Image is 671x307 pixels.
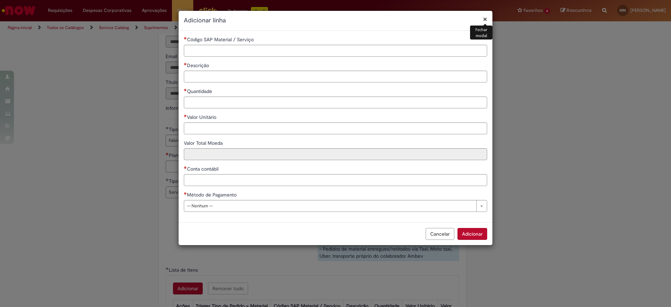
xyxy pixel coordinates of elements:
span: Necessários [184,192,187,195]
span: Método de Pagamento [187,192,238,198]
input: Valor Unitário [184,122,487,134]
div: Fechar modal [470,26,492,40]
span: Descrição [187,62,210,69]
button: Adicionar [457,228,487,240]
h2: Adicionar linha [184,16,487,25]
span: Valor Unitário [187,114,218,120]
span: Conta contábil [187,166,220,172]
span: Quantidade [187,88,214,94]
span: Necessários [184,63,187,65]
span: Necessários [184,166,187,169]
button: Fechar modal [483,15,487,23]
input: Conta contábil [184,174,487,186]
input: Descrição [184,71,487,83]
input: Valor Total Moeda [184,148,487,160]
span: Necessários [184,88,187,91]
input: Código SAP Material / Serviço [184,45,487,57]
span: Código SAP Material / Serviço [187,36,255,43]
input: Quantidade [184,97,487,108]
span: Necessários [184,114,187,117]
span: Somente leitura - Valor Total Moeda [184,140,224,146]
span: Necessários [184,37,187,40]
span: -- Nenhum -- [187,200,473,212]
button: Cancelar [426,228,454,240]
